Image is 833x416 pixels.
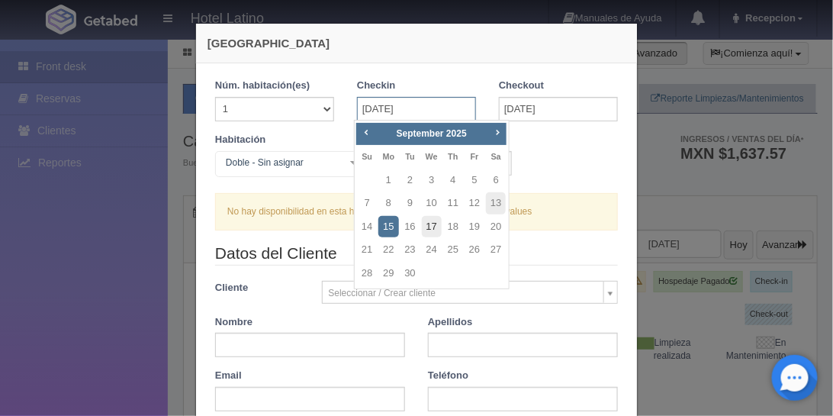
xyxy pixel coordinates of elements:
a: 14 [357,216,377,238]
a: 11 [443,192,463,214]
a: 26 [465,239,484,261]
span: Wednesday [426,152,438,161]
label: Email [215,369,242,383]
a: 4 [443,169,463,192]
h4: [GEOGRAPHIC_DATA] [207,35,626,51]
a: 12 [465,192,484,214]
a: 28 [357,263,377,285]
a: 22 [378,239,398,261]
span: Doble - Sin asignar [222,155,339,170]
a: 23 [400,239,420,261]
a: 3 [422,169,442,192]
span: Tuesday [405,152,414,161]
a: 7 [357,192,377,214]
a: 16 [400,216,420,238]
label: Checkin [357,79,396,93]
label: Nombre [215,315,252,330]
a: 25 [443,239,463,261]
span: 2025 [446,128,467,139]
a: 30 [400,263,420,285]
label: Teléfono [428,369,468,383]
input: DD-MM-AAAA [499,97,618,121]
a: 8 [378,192,398,214]
span: Seleccionar / Crear cliente [329,282,598,305]
span: Monday [383,152,395,161]
a: 5 [465,169,484,192]
a: 1 [378,169,398,192]
a: 2 [400,169,420,192]
label: Checkout [499,79,544,93]
a: 29 [378,263,398,285]
div: No hay disponibilidad en esta habitación: Bad checkin and checkout values [215,193,618,231]
a: 6 [486,169,506,192]
a: 10 [422,192,442,214]
a: 18 [443,216,463,238]
a: 24 [422,239,442,261]
label: Cliente [204,281,310,295]
a: 15 [378,216,398,238]
span: Prev [360,126,372,138]
span: Next [491,126,503,138]
a: 13 [486,192,506,214]
span: Sunday [362,152,372,161]
span: Saturday [491,152,501,161]
a: 21 [357,239,377,261]
a: 27 [486,239,506,261]
a: 20 [486,216,506,238]
label: Núm. habitación(es) [215,79,310,93]
a: 19 [465,216,484,238]
a: 9 [400,192,420,214]
span: Friday [471,152,479,161]
label: Habitación [215,133,265,147]
a: Next [489,124,506,141]
legend: Datos del Cliente [215,242,618,266]
a: Prev [358,124,375,141]
label: Apellidos [428,315,473,330]
input: DD-MM-AAAA [357,97,476,121]
a: 17 [422,216,442,238]
span: September [397,128,444,139]
span: Thursday [448,152,458,161]
a: Seleccionar / Crear cliente [322,281,619,304]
